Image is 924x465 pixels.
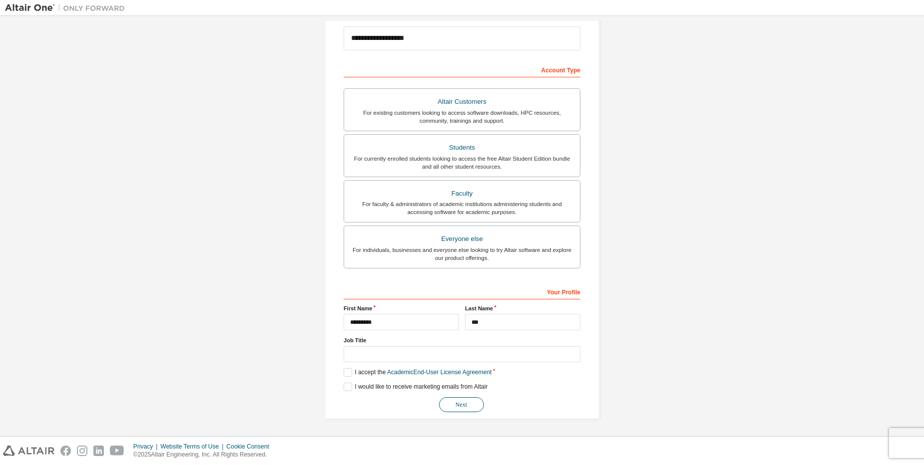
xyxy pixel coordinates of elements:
[226,443,275,451] div: Cookie Consent
[387,369,491,376] a: Academic End-User License Agreement
[350,187,574,201] div: Faculty
[465,304,580,312] label: Last Name
[350,95,574,109] div: Altair Customers
[110,446,124,456] img: youtube.svg
[350,232,574,246] div: Everyone else
[350,141,574,155] div: Students
[93,446,104,456] img: linkedin.svg
[5,3,130,13] img: Altair One
[60,446,71,456] img: facebook.svg
[344,368,491,377] label: I accept the
[350,109,574,125] div: For existing customers looking to access software downloads, HPC resources, community, trainings ...
[344,283,580,299] div: Your Profile
[3,446,54,456] img: altair_logo.svg
[344,383,487,391] label: I would like to receive marketing emails from Altair
[350,246,574,262] div: For individuals, businesses and everyone else looking to try Altair software and explore our prod...
[77,446,87,456] img: instagram.svg
[344,304,459,312] label: First Name
[133,443,160,451] div: Privacy
[439,397,484,412] button: Next
[160,443,226,451] div: Website Terms of Use
[350,155,574,171] div: For currently enrolled students looking to access the free Altair Student Edition bundle and all ...
[344,336,580,344] label: Job Title
[344,61,580,77] div: Account Type
[350,200,574,216] div: For faculty & administrators of academic institutions administering students and accessing softwa...
[133,451,275,459] p: © 2025 Altair Engineering, Inc. All Rights Reserved.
